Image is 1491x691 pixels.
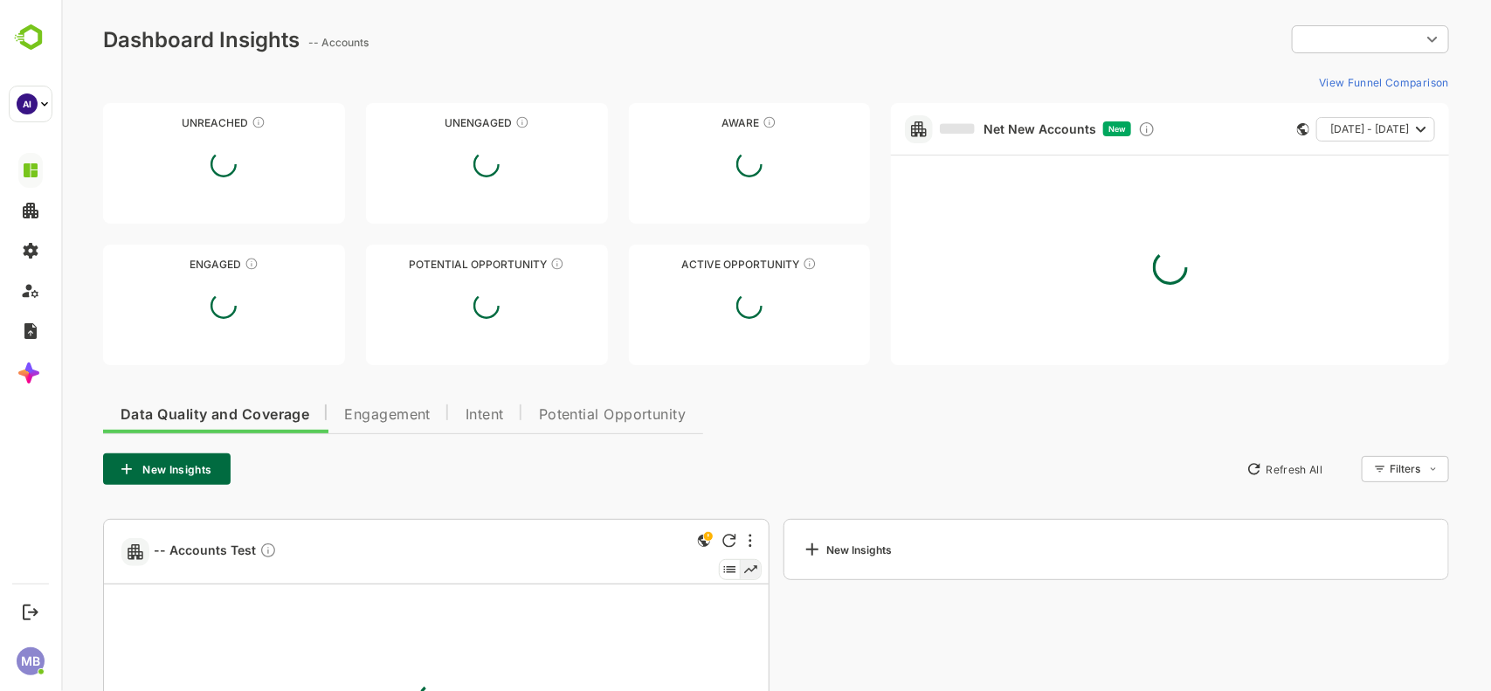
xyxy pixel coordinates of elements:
div: New Insights [741,539,832,560]
div: These accounts are warm, further nurturing would qualify them to MQAs [183,257,197,271]
div: MB [17,647,45,675]
div: Engaged [42,258,284,271]
span: Engagement [283,408,369,422]
div: Unengaged [305,116,547,129]
span: Potential Opportunity [478,408,625,422]
div: Filters [1327,453,1388,485]
div: These accounts have just entered the buying cycle and need further nurturing [701,115,715,129]
a: New Insights [722,519,1389,580]
div: Dashboard Insights [42,27,238,52]
div: Refresh [661,534,675,548]
span: New [1047,124,1065,134]
div: These accounts have open opportunities which might be at any of the Sales Stages [742,257,756,271]
button: [DATE] - [DATE] [1255,117,1374,142]
button: Logout [18,600,42,624]
span: [DATE] - [DATE] [1269,118,1348,141]
button: Refresh All [1177,455,1269,483]
div: These accounts are MQAs and can be passed on to Inside Sales [489,257,503,271]
div: Aware [568,116,810,129]
div: Description not present [198,542,216,562]
button: View Funnel Comparison [1251,68,1388,96]
a: -- Accounts TestDescription not present [93,542,223,562]
span: -- Accounts Test [93,542,216,562]
div: These accounts have not been engaged with for a defined time period [190,115,204,129]
ag: -- Accounts [247,36,313,49]
img: BambooboxLogoMark.f1c84d78b4c51b1a7b5f700c9845e183.svg [9,21,53,54]
span: Data Quality and Coverage [59,408,248,422]
div: ​ [1231,24,1388,55]
span: Intent [404,408,443,422]
div: More [687,534,691,548]
div: This is a global insight. Segment selection is not applicable for this view [632,530,653,554]
div: Potential Opportunity [305,258,547,271]
div: Filters [1329,462,1360,475]
div: AI [17,93,38,114]
div: Unreached [42,116,284,129]
a: Net New Accounts [879,121,1035,137]
div: These accounts have not shown enough engagement and need nurturing [454,115,468,129]
div: Active Opportunity [568,258,810,271]
button: New Insights [42,453,169,485]
div: This card does not support filter and segments [1236,123,1248,135]
div: Discover new ICP-fit accounts showing engagement — via intent surges, anonymous website visits, L... [1077,121,1094,138]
